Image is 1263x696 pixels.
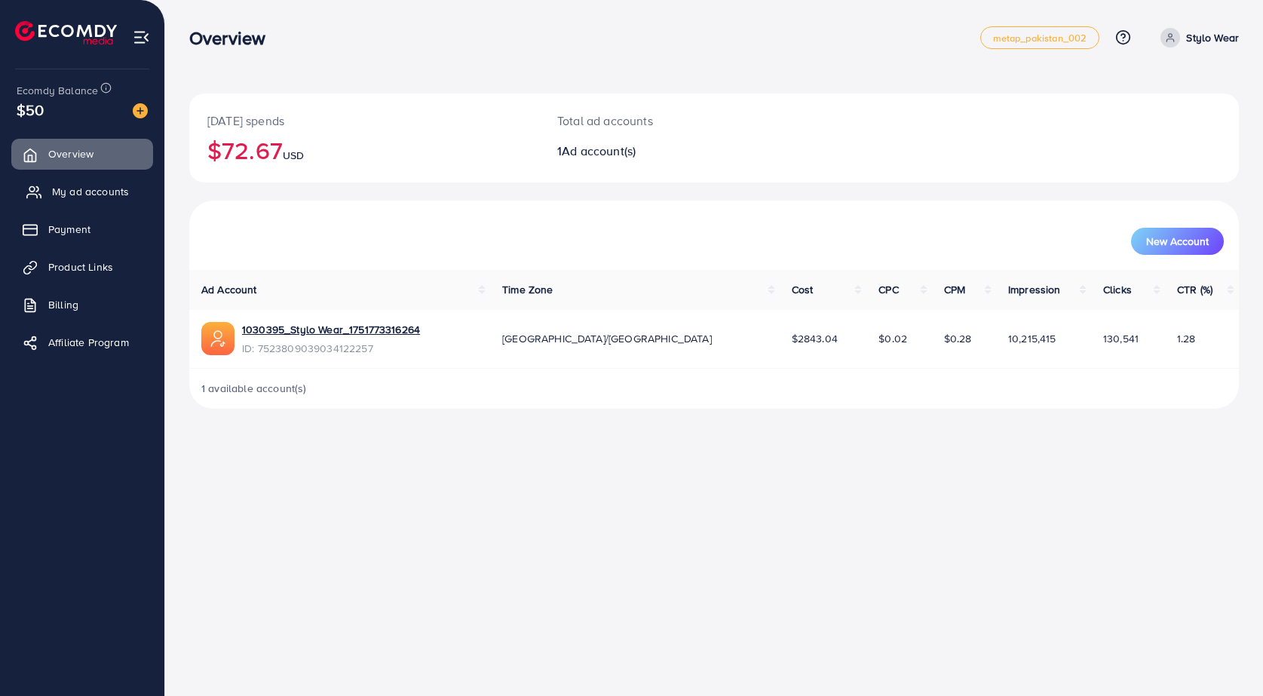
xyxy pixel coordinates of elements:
a: 1030395_Stylo Wear_1751773316264 [242,322,420,337]
p: Total ad accounts [557,112,783,130]
a: My ad accounts [11,176,153,207]
span: $0.02 [878,331,907,346]
button: New Account [1131,228,1224,255]
p: Stylo Wear [1186,29,1239,47]
span: Clicks [1103,282,1132,297]
span: Payment [48,222,90,237]
span: CTR (%) [1177,282,1212,297]
a: Affiliate Program [11,327,153,357]
span: 1 available account(s) [201,381,307,396]
a: Payment [11,214,153,244]
span: $50 [17,99,44,121]
a: Billing [11,290,153,320]
h3: Overview [189,27,277,49]
h2: $72.67 [207,136,521,164]
img: ic-ads-acc.e4c84228.svg [201,322,235,355]
span: $2843.04 [792,331,838,346]
span: $0.28 [944,331,972,346]
a: Overview [11,139,153,169]
h2: 1 [557,144,783,158]
span: New Account [1146,236,1209,247]
img: menu [133,29,150,46]
span: [GEOGRAPHIC_DATA]/[GEOGRAPHIC_DATA] [502,331,712,346]
a: metap_pakistan_002 [980,26,1100,49]
span: Ad account(s) [562,143,636,159]
span: CPC [878,282,898,297]
span: Product Links [48,259,113,274]
span: Impression [1008,282,1061,297]
span: CPM [944,282,965,297]
p: [DATE] spends [207,112,521,130]
span: Time Zone [502,282,553,297]
span: Affiliate Program [48,335,129,350]
span: Overview [48,146,93,161]
span: 10,215,415 [1008,331,1056,346]
span: ID: 7523809039034122257 [242,341,420,356]
a: Product Links [11,252,153,282]
span: Cost [792,282,814,297]
span: Ad Account [201,282,257,297]
span: My ad accounts [52,184,129,199]
a: Stylo Wear [1154,28,1239,48]
img: image [133,103,148,118]
img: logo [15,21,117,44]
span: Billing [48,297,78,312]
span: metap_pakistan_002 [993,33,1087,43]
span: USD [283,148,304,163]
span: Ecomdy Balance [17,83,98,98]
span: 130,541 [1103,331,1139,346]
span: 1.28 [1177,331,1196,346]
